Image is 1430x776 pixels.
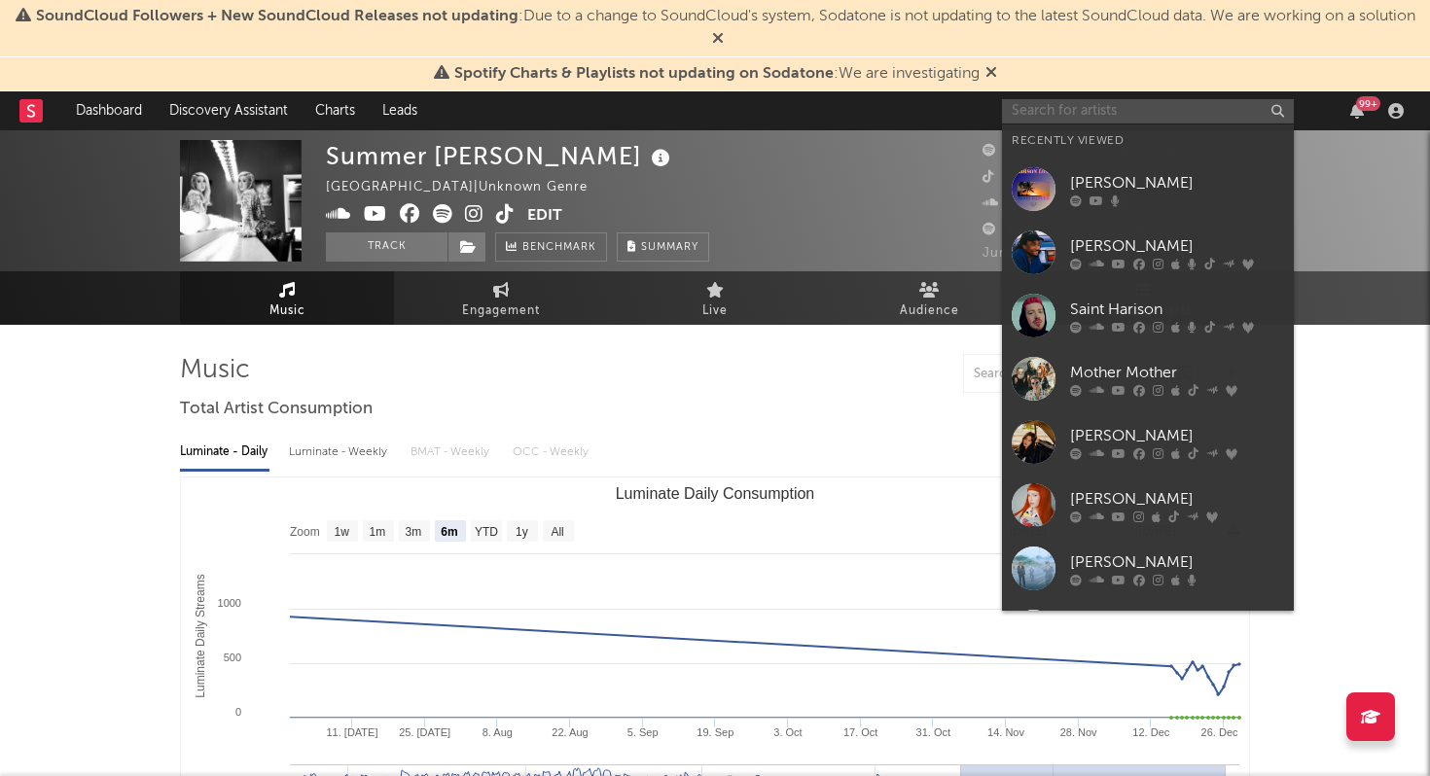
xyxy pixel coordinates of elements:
span: Engagement [462,300,540,323]
span: Jump Score: 55.7 [983,247,1095,260]
a: [PERSON_NAME] [1002,600,1294,663]
a: Discovery Assistant [156,91,302,130]
a: Charts [302,91,369,130]
text: 12. Dec [1132,726,1169,738]
div: [PERSON_NAME] [1070,487,1284,511]
button: Edit [527,204,562,229]
text: 1000 [218,597,241,609]
a: Dashboard [62,91,156,130]
a: Music [180,271,394,325]
span: 25,500 [983,171,1050,184]
a: Saint Harison [1002,284,1294,347]
a: [PERSON_NAME] [1002,221,1294,284]
button: 99+ [1350,103,1364,119]
a: [PERSON_NAME] [1002,474,1294,537]
button: Summary [617,232,709,262]
text: 500 [224,652,241,663]
a: Audience [822,271,1036,325]
div: Recently Viewed [1012,129,1284,153]
text: 25. [DATE] [399,726,450,738]
text: 8. Aug [483,726,513,738]
text: 3. Oct [773,726,802,738]
div: [PERSON_NAME] [1070,171,1284,194]
text: 5. Sep [627,726,659,738]
span: Audience [900,300,959,323]
text: 0 [235,706,241,718]
text: 22. Aug [552,726,588,738]
span: Dismiss [712,32,724,48]
text: Zoom [290,525,320,539]
button: Track [326,232,447,262]
a: [PERSON_NAME] [1002,410,1294,474]
text: 11. [DATE] [327,726,378,738]
div: 99 + [1356,96,1380,111]
div: Luminate - Daily [180,436,269,469]
div: Summer [PERSON_NAME] [326,140,675,172]
span: Benchmark [522,236,596,260]
div: [PERSON_NAME] [1070,550,1284,574]
text: 6m [441,525,457,539]
span: Spotify Charts & Playlists not updating on Sodatone [454,66,834,82]
a: Mother Mother [1002,347,1294,410]
text: 1y [516,525,528,539]
div: Saint Harison [1070,298,1284,321]
text: 1m [370,525,386,539]
input: Search for artists [1002,99,1294,123]
div: [GEOGRAPHIC_DATA] | Unknown Genre [326,176,610,199]
a: Live [608,271,822,325]
span: 1,780 [983,145,1041,158]
input: Search by song name or URL [964,367,1169,382]
text: 1w [335,525,350,539]
text: 14. Nov [987,726,1024,738]
text: YTD [475,525,498,539]
text: Luminate Daily Streams [194,574,207,697]
a: [PERSON_NAME] [1002,537,1294,600]
span: Dismiss [985,66,997,82]
a: [PERSON_NAME] [1002,158,1294,221]
text: 17. Oct [843,726,877,738]
span: Total Artist Consumption [180,398,373,421]
span: 4,318 Monthly Listeners [983,224,1160,236]
span: Summary [641,242,698,253]
a: Leads [369,91,431,130]
text: All [551,525,563,539]
text: 3m [406,525,422,539]
span: Live [702,300,728,323]
text: 19. Sep [697,726,733,738]
div: [PERSON_NAME] [1070,234,1284,258]
div: Luminate - Weekly [289,436,391,469]
text: 31. Oct [916,726,950,738]
text: Luminate Daily Consumption [616,485,815,502]
div: [PERSON_NAME] [1070,424,1284,447]
span: : We are investigating [454,66,980,82]
span: SoundCloud Followers + New SoundCloud Releases not updating [36,9,518,24]
div: Mother Mother [1070,361,1284,384]
span: 133 [983,197,1027,210]
text: 26. Dec [1201,726,1238,738]
span: Music [269,300,305,323]
a: Engagement [394,271,608,325]
span: : Due to a change to SoundCloud's system, Sodatone is not updating to the latest SoundCloud data.... [36,9,1415,24]
a: Benchmark [495,232,607,262]
text: 28. Nov [1060,726,1097,738]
